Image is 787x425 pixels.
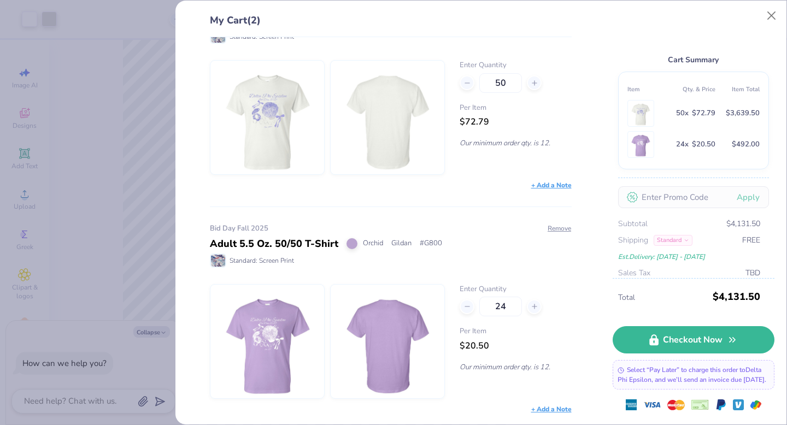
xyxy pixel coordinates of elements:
[531,180,572,190] div: + Add a Note
[210,223,572,234] div: Bid Day Fall 2025
[732,138,760,151] span: $492.00
[726,218,760,230] span: $4,131.50
[692,138,715,151] span: $20.50
[745,267,760,279] span: TBD
[210,237,338,251] div: Adult 5.5 Oz. 50/50 T-Shirt
[726,107,760,120] span: $3,639.50
[618,292,709,304] span: Total
[230,256,294,265] span: Standard: Screen Print
[643,396,661,414] img: visa
[626,399,637,410] img: express
[210,13,572,37] div: My Cart (2)
[230,32,294,42] span: Standard: Screen Print
[460,326,571,337] span: Per Item
[460,103,571,114] span: Per Item
[761,5,782,26] button: Close
[618,267,650,279] span: Sales Tax
[211,255,225,267] img: Standard: Screen Print
[220,285,314,398] img: Gildan G800
[460,340,489,352] span: $20.50
[460,60,571,71] label: Enter Quantity
[618,251,760,263] div: Est. Delivery: [DATE] - [DATE]
[340,61,434,174] img: Gildan G800
[618,218,648,230] span: Subtotal
[715,399,726,410] img: Paypal
[460,116,489,128] span: $72.79
[479,297,522,316] input: – –
[460,362,571,372] p: Our minimum order qty. is 12.
[420,238,442,249] span: # G800
[676,107,689,120] span: 50 x
[630,101,651,126] img: Gildan G800
[630,132,651,157] img: Gildan G800
[460,138,571,148] p: Our minimum order qty. is 12.
[667,396,685,414] img: master-card
[618,234,648,246] span: Shipping
[363,238,383,249] span: Orchid
[733,399,744,410] img: Venmo
[547,223,572,233] button: Remove
[627,81,672,98] th: Item
[692,107,715,120] span: $72.79
[479,73,522,93] input: – –
[750,399,761,410] img: GPay
[742,234,760,246] span: FREE
[613,360,774,389] div: Select “Pay Later” to charge this order to Delta Phi Epsilon , and we’ll send an invoice due [DATE].
[691,399,709,410] img: cheque
[618,54,769,66] div: Cart Summary
[460,284,571,295] label: Enter Quantity
[531,404,572,414] div: + Add a Note
[715,81,760,98] th: Item Total
[654,235,692,246] div: Standard
[340,285,434,398] img: Gildan G800
[613,326,774,353] a: Checkout Now
[391,238,412,249] span: Gildan
[211,31,225,43] img: Standard: Screen Print
[676,138,689,151] span: 24 x
[220,61,314,174] img: Gildan G800
[671,81,715,98] th: Qty. & Price
[618,186,769,208] input: Enter Promo Code
[713,287,760,306] span: $4,131.50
